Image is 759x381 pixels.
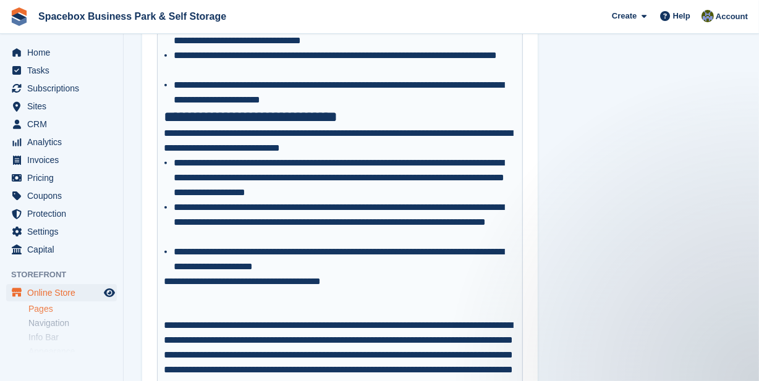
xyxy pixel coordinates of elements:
[6,133,117,151] a: menu
[27,187,101,204] span: Coupons
[28,346,117,358] a: Appearance
[673,10,690,22] span: Help
[27,62,101,79] span: Tasks
[28,317,117,329] a: Navigation
[10,7,28,26] img: stora-icon-8386f47178a22dfd0bd8f6a31ec36ba5ce8667c1dd55bd0f319d3a0aa187defe.svg
[27,169,101,186] span: Pricing
[6,187,117,204] a: menu
[612,10,637,22] span: Create
[6,151,117,169] a: menu
[702,10,714,22] img: sahil
[6,115,117,133] a: menu
[102,285,117,300] a: Preview store
[27,115,101,133] span: CRM
[6,284,117,301] a: menu
[6,62,117,79] a: menu
[27,44,101,61] span: Home
[28,332,117,343] a: Info Bar
[27,133,101,151] span: Analytics
[11,269,123,281] span: Storefront
[27,284,101,301] span: Online Store
[6,205,117,222] a: menu
[6,169,117,186] a: menu
[6,241,117,258] a: menu
[6,44,117,61] a: menu
[27,151,101,169] span: Invoices
[28,303,117,315] a: Pages
[6,223,117,240] a: menu
[27,205,101,222] span: Protection
[27,241,101,258] span: Capital
[6,98,117,115] a: menu
[27,223,101,240] span: Settings
[6,80,117,97] a: menu
[27,80,101,97] span: Subscriptions
[716,10,748,23] span: Account
[27,98,101,115] span: Sites
[33,6,231,27] a: Spacebox Business Park & Self Storage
